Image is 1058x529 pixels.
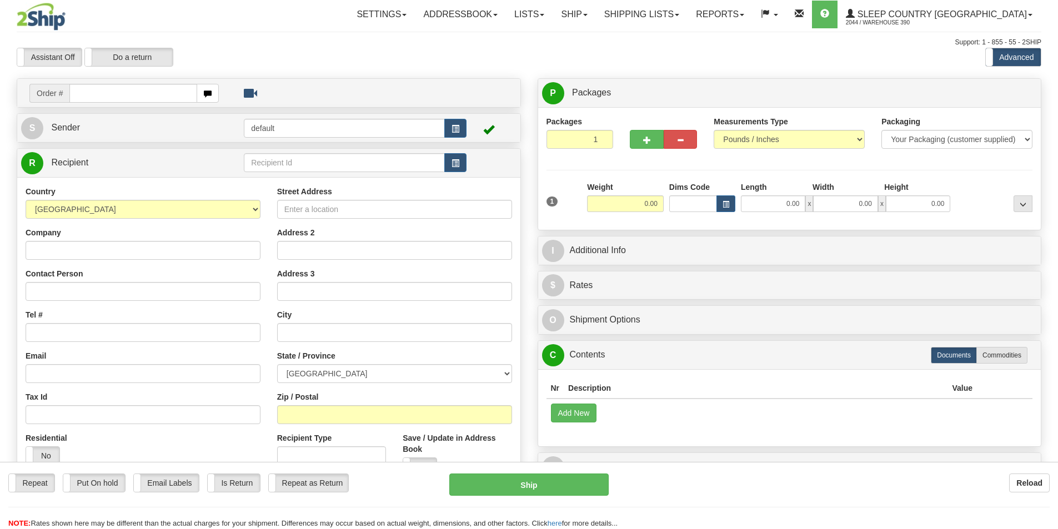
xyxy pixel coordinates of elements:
[596,1,688,28] a: Shipping lists
[572,88,611,97] span: Packages
[17,3,66,31] img: logo2044.jpg
[9,474,54,492] label: Repeat
[542,309,564,331] span: O
[542,82,1037,104] a: P Packages
[21,117,244,139] a: S Sender
[85,48,173,66] label: Do a return
[277,391,319,402] label: Zip / Postal
[1014,195,1032,212] div: ...
[986,48,1041,66] label: Advanced
[542,82,564,104] span: P
[277,186,332,197] label: Street Address
[506,1,553,28] a: Lists
[208,474,260,492] label: Is Return
[542,344,1037,366] a: CContents
[846,17,929,28] span: 2044 / Warehouse 390
[855,9,1027,19] span: Sleep Country [GEOGRAPHIC_DATA]
[63,474,125,492] label: Put On hold
[21,152,43,174] span: R
[947,378,977,399] th: Value
[976,347,1027,364] label: Commodities
[542,456,564,478] span: R
[244,119,445,138] input: Sender Id
[277,309,292,320] label: City
[269,474,348,492] label: Repeat as Return
[805,195,813,212] span: x
[553,1,595,28] a: Ship
[348,1,415,28] a: Settings
[277,350,335,361] label: State / Province
[17,38,1041,47] div: Support: 1 - 855 - 55 - 2SHIP
[403,432,512,455] label: Save / Update in Address Book
[26,391,47,402] label: Tax Id
[21,152,219,174] a: R Recipient
[51,158,88,167] span: Recipient
[813,182,834,193] label: Width
[542,456,1037,478] a: RReturn Shipment
[884,182,909,193] label: Height
[244,153,445,172] input: Recipient Id
[449,473,609,496] button: Ship
[26,186,56,197] label: Country
[548,519,562,527] a: here
[277,432,332,444] label: Recipient Type
[546,378,564,399] th: Nr
[8,519,31,527] span: NOTE:
[29,84,69,103] span: Order #
[931,347,977,364] label: Documents
[669,182,710,193] label: Dims Code
[17,48,82,66] label: Assistant Off
[714,116,788,127] label: Measurements Type
[1032,208,1057,321] iframe: chat widget
[546,197,558,206] span: 1
[564,378,947,399] th: Description
[26,268,83,279] label: Contact Person
[542,344,564,366] span: C
[277,200,512,219] input: Enter a location
[546,116,583,127] label: Packages
[51,123,80,132] span: Sender
[542,274,564,296] span: $
[26,227,61,238] label: Company
[134,474,199,492] label: Email Labels
[26,432,67,444] label: Residential
[838,1,1041,28] a: Sleep Country [GEOGRAPHIC_DATA] 2044 / Warehouse 390
[878,195,886,212] span: x
[1016,478,1042,487] b: Reload
[26,350,46,361] label: Email
[881,116,920,127] label: Packaging
[542,239,1037,262] a: IAdditional Info
[26,309,43,320] label: Tel #
[688,1,753,28] a: Reports
[277,227,315,238] label: Address 2
[403,458,437,476] label: No
[542,309,1037,331] a: OShipment Options
[741,182,767,193] label: Length
[1009,473,1050,492] button: Reload
[415,1,506,28] a: Addressbook
[551,404,597,422] button: Add New
[542,274,1037,297] a: $Rates
[587,182,613,193] label: Weight
[542,240,564,262] span: I
[21,117,43,139] span: S
[26,447,59,465] label: No
[277,268,315,279] label: Address 3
